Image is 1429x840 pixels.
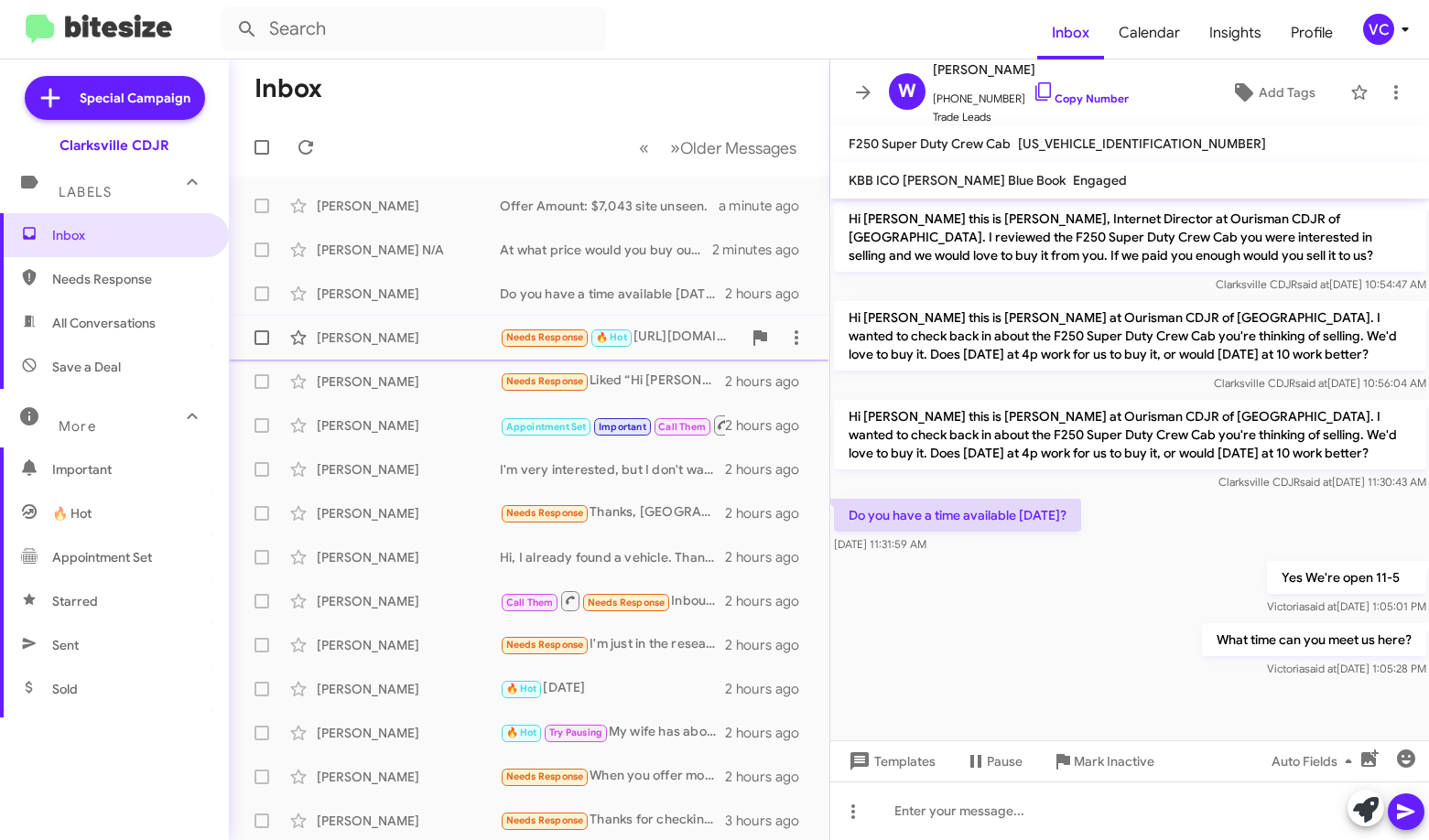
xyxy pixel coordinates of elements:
span: Sent [52,636,79,654]
span: Sold [52,680,78,698]
span: Mark Inactive [1074,745,1154,778]
span: Save a Deal [52,358,121,376]
div: 3 hours ago [725,812,814,830]
span: Victoria [DATE] 1:05:01 PM [1266,599,1425,613]
span: Auto Fields [1272,745,1359,778]
div: [PERSON_NAME] [317,548,500,566]
a: Inbox [1037,6,1104,59]
span: [DATE] 11:31:59 AM [834,537,926,551]
div: Thanks for checking in. The experience was meh but [PERSON_NAME] one of the managers was great. T... [500,810,725,831]
div: 2 hours ago [725,460,814,479]
p: Hi [PERSON_NAME] this is [PERSON_NAME] at Ourisman CDJR of [GEOGRAPHIC_DATA]. I wanted to check b... [834,301,1426,371]
span: Needs Response [52,270,208,288]
input: Search [222,7,606,51]
div: [PERSON_NAME] [317,504,500,522]
p: Hi [PERSON_NAME] this is [PERSON_NAME] at Ourisman CDJR of [GEOGRAPHIC_DATA]. I wanted to check b... [834,400,1426,469]
button: Previous [628,129,660,167]
div: [PERSON_NAME] [317,460,500,479]
div: 2 hours ago [725,285,814,303]
div: 2 hours ago [725,504,814,522]
div: [PERSON_NAME] [317,812,500,830]
div: When you offer more for my trade. Please talk to [PERSON_NAME] in your finance department [500,766,725,787]
button: Mark Inactive [1037,745,1169,778]
button: Auto Fields [1257,745,1374,778]
a: Copy Number [1033,92,1129,105]
span: Older Messages [680,138,796,158]
div: [URL][DOMAIN_NAME] [500,327,742,348]
p: Yes We're open 11-5 [1266,561,1425,594]
span: Try Pausing [549,727,602,738]
div: Do you have a time available [DATE]? [500,285,725,303]
div: [PERSON_NAME] [317,372,500,391]
span: said at [1304,662,1336,675]
nav: Page navigation example [629,129,807,167]
h1: Inbox [254,74,322,103]
span: Needs Response [506,331,584,343]
div: No [500,414,725,436]
div: At what price would you buy ours? [500,241,712,259]
a: Insights [1195,6,1276,59]
span: said at [1296,277,1328,291]
div: [PERSON_NAME] [317,768,500,786]
button: Add Tags [1203,76,1341,109]
span: Labels [59,184,112,200]
span: [PHONE_NUMBER] [933,81,1129,108]
div: a minute ago [719,197,815,215]
div: Liked “Hi [PERSON_NAME] it's [PERSON_NAME] at Ourisman CDJR of [GEOGRAPHIC_DATA]. Ready to upgrad... [500,371,725,392]
div: Hi, I already found a vehicle. Thank you! [500,548,725,566]
span: said at [1294,376,1326,390]
div: [PERSON_NAME] [317,680,500,698]
span: Trade Leads [933,108,1129,126]
div: 2 hours ago [725,680,814,698]
button: Templates [830,745,950,778]
div: [PERSON_NAME] [317,636,500,654]
span: F250 Super Duty Crew Cab [849,135,1011,152]
span: Needs Response [506,814,584,826]
button: Pause [950,745,1037,778]
span: Engaged [1073,172,1127,188]
div: [PERSON_NAME] [317,285,500,303]
div: 2 hours ago [725,724,814,742]
div: I'm very interested, but I don't want to waste your time. I need a vehicle for $15 to $20k out th... [500,460,725,479]
div: My wife has about 4000 miles left on her lease of her blazer EV and a lease is up next June. So w... [500,722,725,743]
div: 2 hours ago [725,372,814,391]
span: W [898,77,916,106]
div: 2 hours ago [725,548,814,566]
div: Inbound Call [500,589,725,612]
span: Call Them [658,421,706,433]
div: VC [1363,14,1394,45]
div: [PERSON_NAME] N/A [317,241,500,259]
span: Important [52,460,208,479]
div: 2 hours ago [725,592,814,610]
span: More [59,418,96,435]
div: 2 hours ago [725,768,814,786]
span: [US_VEHICLE_IDENTIFICATION_NUMBER] [1018,135,1266,152]
span: [PERSON_NAME] [933,59,1129,81]
div: Offer Amount: $7,043 site unseen. [500,197,719,215]
span: said at [1299,475,1331,489]
button: VC [1348,14,1409,45]
a: Special Campaign [25,76,205,120]
span: Add Tags [1259,76,1315,109]
span: Needs Response [588,597,666,608]
span: 🔥 Hot [52,504,92,522]
div: 2 minutes ago [712,241,815,259]
span: Needs Response [506,639,584,651]
p: Do you have a time available [DATE]? [834,499,1081,532]
span: KBB ICO [PERSON_NAME] Blue Book [849,172,1066,188]
span: » [670,136,680,159]
div: [PERSON_NAME] [317,197,500,215]
div: Clarksville CDJR [60,136,169,155]
p: Hi [PERSON_NAME] this is [PERSON_NAME], Internet Director at Ourisman CDJR of [GEOGRAPHIC_DATA]. ... [834,202,1426,272]
span: said at [1304,599,1336,613]
span: Special Campaign [80,89,190,107]
span: Templates [845,745,936,778]
span: Needs Response [506,375,584,387]
div: [PERSON_NAME] [317,724,500,742]
span: Appointment Set [52,548,152,566]
div: 2 hours ago [725,636,814,654]
a: Calendar [1104,6,1195,59]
